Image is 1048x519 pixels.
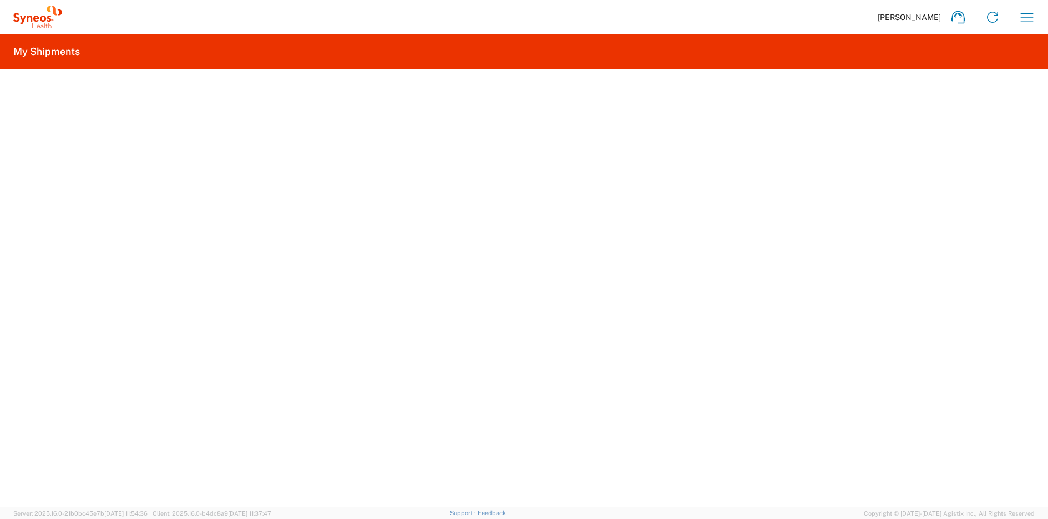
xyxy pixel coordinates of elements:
[153,510,271,517] span: Client: 2025.16.0-b4dc8a9
[478,510,506,516] a: Feedback
[104,510,148,517] span: [DATE] 11:54:36
[878,12,941,22] span: [PERSON_NAME]
[228,510,271,517] span: [DATE] 11:37:47
[13,510,148,517] span: Server: 2025.16.0-21b0bc45e7b
[13,45,80,58] h2: My Shipments
[864,508,1035,518] span: Copyright © [DATE]-[DATE] Agistix Inc., All Rights Reserved
[450,510,478,516] a: Support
